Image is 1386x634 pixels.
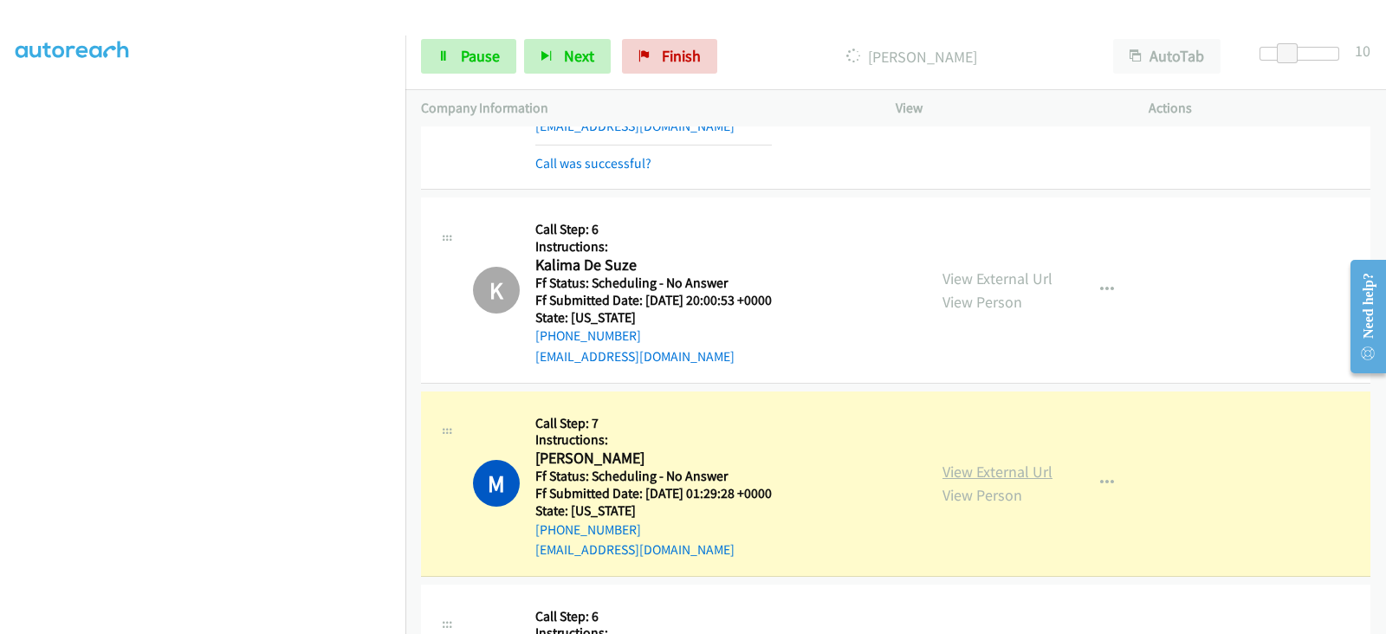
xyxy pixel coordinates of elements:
[1149,98,1370,119] p: Actions
[473,460,520,507] h1: M
[564,46,594,66] span: Next
[942,268,1052,288] a: View External Url
[535,541,735,558] a: [EMAIL_ADDRESS][DOMAIN_NAME]
[535,521,641,538] a: [PHONE_NUMBER]
[473,267,520,314] h1: K
[1336,248,1386,385] iframe: Resource Center
[461,46,500,66] span: Pause
[535,502,772,520] h5: State: [US_STATE]
[741,45,1082,68] p: [PERSON_NAME]
[535,155,651,171] a: Call was successful?
[535,348,735,365] a: [EMAIL_ADDRESS][DOMAIN_NAME]
[535,292,772,309] h5: Ff Submitted Date: [DATE] 20:00:53 +0000
[524,39,611,74] button: Next
[942,485,1022,505] a: View Person
[662,46,701,66] span: Finish
[535,449,772,469] h2: [PERSON_NAME]
[535,275,772,292] h5: Ff Status: Scheduling - No Answer
[942,292,1022,312] a: View Person
[535,256,772,275] h2: Kalima De Suze
[421,39,516,74] a: Pause
[473,267,520,314] div: The call has been skipped
[535,221,772,238] h5: Call Step: 6
[942,462,1052,482] a: View External Url
[535,327,641,344] a: [PHONE_NUMBER]
[535,238,772,256] h5: Instructions:
[535,468,772,485] h5: Ff Status: Scheduling - No Answer
[535,415,772,432] h5: Call Step: 7
[622,39,717,74] a: Finish
[535,309,772,327] h5: State: [US_STATE]
[421,98,865,119] p: Company Information
[535,118,735,134] a: [EMAIL_ADDRESS][DOMAIN_NAME]
[896,98,1117,119] p: View
[535,608,772,625] h5: Call Step: 6
[535,485,772,502] h5: Ff Submitted Date: [DATE] 01:29:28 +0000
[535,431,772,449] h5: Instructions:
[1113,39,1221,74] button: AutoTab
[1355,39,1370,62] div: 10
